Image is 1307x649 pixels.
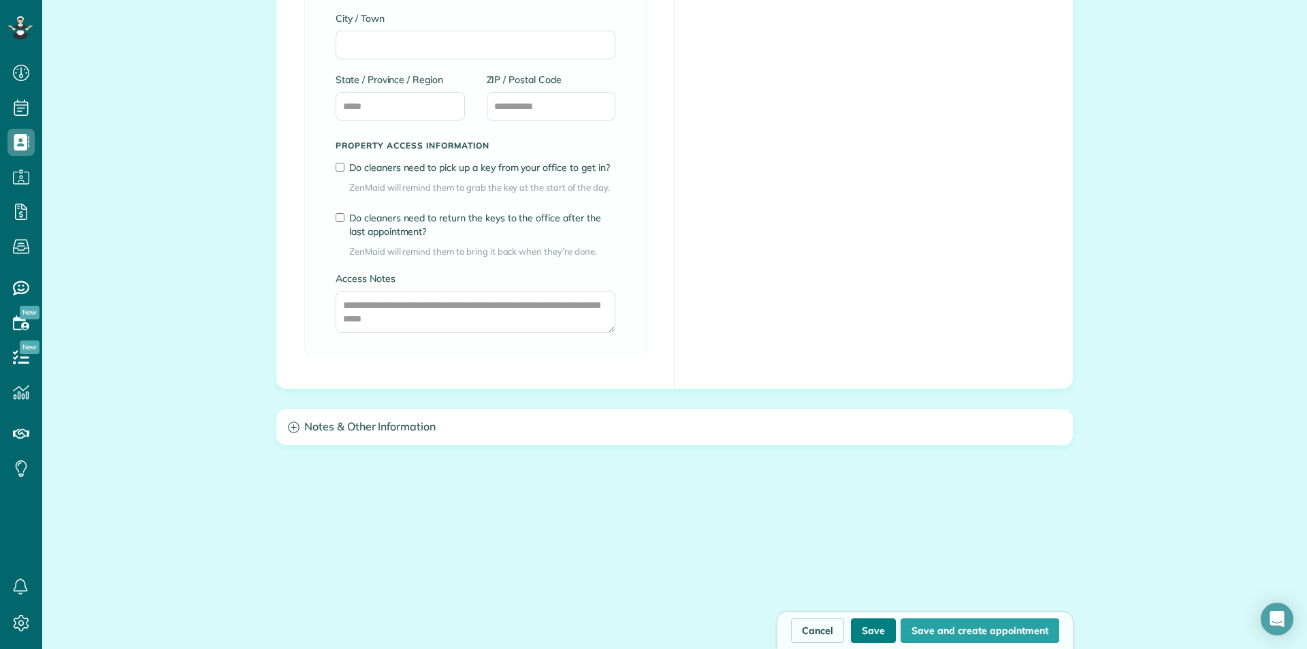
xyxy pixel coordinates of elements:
[336,12,615,25] label: City / Town
[336,163,344,172] input: Do cleaners need to pick up a key from your office to get in?
[336,272,615,285] label: Access Notes
[349,181,615,194] span: ZenMaid will remind them to grab the key at the start of the day.
[487,73,616,86] label: ZIP / Postal Code
[349,211,615,238] label: Do cleaners need to return the keys to the office after the last appointment?
[336,73,465,86] label: State / Province / Region
[277,410,1072,445] a: Notes & Other Information
[1261,603,1293,635] div: Open Intercom Messenger
[336,141,615,150] h5: Property access information
[349,245,615,258] span: ZenMaid will remind them to bring it back when they’re done.
[336,213,344,222] input: Do cleaners need to return the keys to the office after the last appointment?
[349,161,615,174] label: Do cleaners need to pick up a key from your office to get in?
[20,306,39,319] span: New
[851,618,896,643] button: Save
[901,618,1059,643] button: Save and create appointment
[20,341,39,354] span: New
[791,618,844,643] a: Cancel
